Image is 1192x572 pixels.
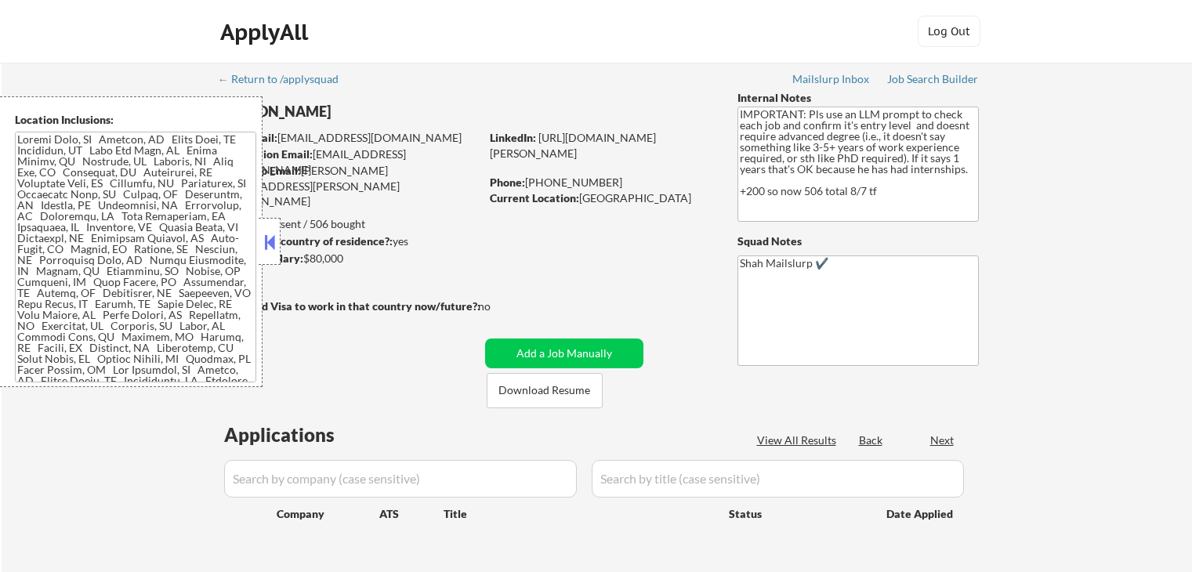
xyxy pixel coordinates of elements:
button: Log Out [918,16,980,47]
div: Location Inclusions: [15,112,256,128]
div: ApplyAll [220,19,313,45]
div: [EMAIL_ADDRESS][DOMAIN_NAME] [220,147,480,177]
div: [EMAIL_ADDRESS][DOMAIN_NAME] [220,130,480,146]
button: Download Resume [487,373,603,408]
div: [GEOGRAPHIC_DATA] [490,190,712,206]
div: [PERSON_NAME] [219,102,542,121]
div: ← Return to /applysquad [218,74,353,85]
div: Squad Notes [737,234,979,249]
a: Mailslurp Inbox [792,73,871,89]
div: Mailslurp Inbox [792,74,871,85]
div: View All Results [757,433,841,448]
div: Job Search Builder [887,74,979,85]
div: [PERSON_NAME][EMAIL_ADDRESS][PERSON_NAME][DOMAIN_NAME] [219,163,480,209]
button: Add a Job Manually [485,338,643,368]
div: Next [930,433,955,448]
div: [PHONE_NUMBER] [490,175,712,190]
strong: Will need Visa to work in that country now/future?: [219,299,480,313]
div: Title [444,506,714,522]
a: ← Return to /applysquad [218,73,353,89]
a: [URL][DOMAIN_NAME][PERSON_NAME] [490,131,656,160]
div: Applications [224,425,379,444]
strong: LinkedIn: [490,131,536,144]
div: Internal Notes [737,90,979,106]
div: ATS [379,506,444,522]
strong: Current Location: [490,191,579,205]
a: Job Search Builder [887,73,979,89]
div: no [478,299,523,314]
div: Company [277,506,379,522]
div: Back [859,433,884,448]
input: Search by company (case sensitive) [224,460,577,498]
div: Status [729,499,864,527]
div: yes [219,234,475,249]
div: $80,000 [219,251,480,266]
input: Search by title (case sensitive) [592,460,964,498]
div: Date Applied [886,506,955,522]
strong: Phone: [490,176,525,189]
strong: Can work in country of residence?: [219,234,393,248]
div: 390 sent / 506 bought [219,216,480,232]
